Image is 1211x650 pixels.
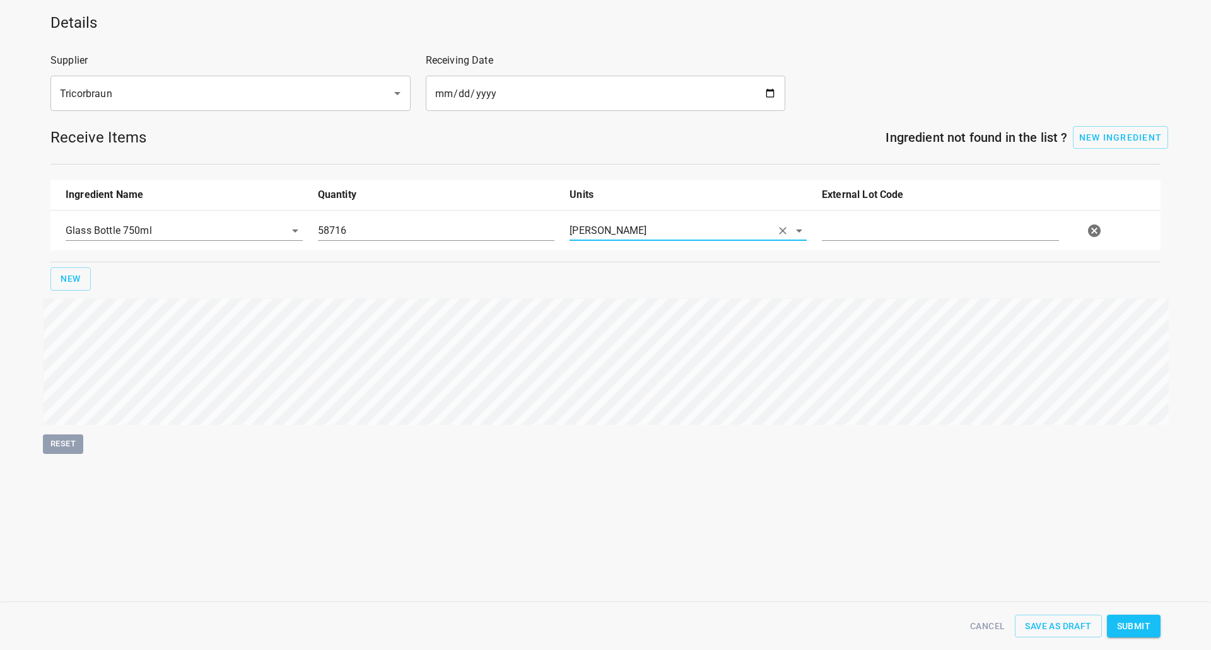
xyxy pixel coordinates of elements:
button: Open [790,222,808,240]
button: Cancel [965,615,1010,638]
button: Open [389,84,406,102]
button: Submit [1107,615,1161,638]
p: Receiving Date [426,53,786,68]
h6: Ingredient not found in the list ? [146,127,1068,148]
button: New [50,267,91,291]
button: Clear [774,222,792,240]
p: External Lot Code [822,187,1059,202]
span: Submit [1117,618,1150,634]
button: Open [286,222,304,240]
p: Quantity [318,187,555,202]
span: New [61,271,81,287]
span: Reset [49,437,77,451]
p: Ingredient Name [66,187,303,202]
button: add [1073,126,1169,149]
span: Cancel [970,618,1005,634]
h5: Details [50,13,1161,33]
span: Save as Draft [1025,618,1091,634]
button: Save as Draft [1015,615,1101,638]
h5: Receive Items [50,127,146,148]
button: Reset [43,434,83,454]
span: New Ingredient [1079,132,1162,142]
p: Units [570,187,807,202]
p: Supplier [50,53,411,68]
